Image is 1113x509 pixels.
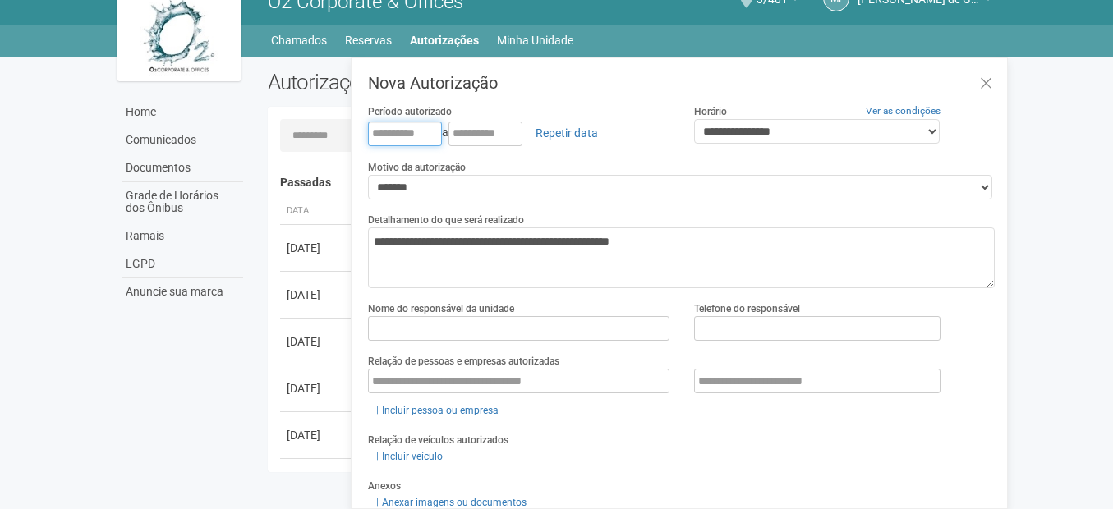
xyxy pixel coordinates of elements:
[368,119,669,147] div: a
[694,301,800,316] label: Telefone do responsável
[122,154,243,182] a: Documentos
[368,401,504,420] a: Incluir pessoa ou empresa
[287,333,347,350] div: [DATE]
[368,213,524,227] label: Detalhamento do que será realizado
[368,433,508,447] label: Relação de veículos autorizados
[287,240,347,256] div: [DATE]
[122,250,243,278] a: LGPD
[410,29,479,52] a: Autorizações
[287,427,347,443] div: [DATE]
[497,29,573,52] a: Minha Unidade
[368,301,514,316] label: Nome do responsável da unidade
[525,119,609,147] a: Repetir data
[122,222,243,250] a: Ramais
[368,160,466,175] label: Motivo da autorização
[268,70,619,94] h2: Autorizações
[122,126,243,154] a: Comunicados
[280,198,354,225] th: Data
[368,447,448,465] a: Incluir veículo
[280,177,984,189] h4: Passadas
[271,29,327,52] a: Chamados
[368,75,995,91] h3: Nova Autorização
[345,29,392,52] a: Reservas
[368,354,559,369] label: Relação de pessoas e empresas autorizadas
[287,287,347,303] div: [DATE]
[368,479,401,493] label: Anexos
[287,380,347,397] div: [DATE]
[122,182,243,222] a: Grade de Horários dos Ônibus
[694,104,727,119] label: Horário
[866,105,941,117] a: Ver as condições
[122,278,243,305] a: Anuncie sua marca
[368,104,452,119] label: Período autorizado
[122,99,243,126] a: Home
